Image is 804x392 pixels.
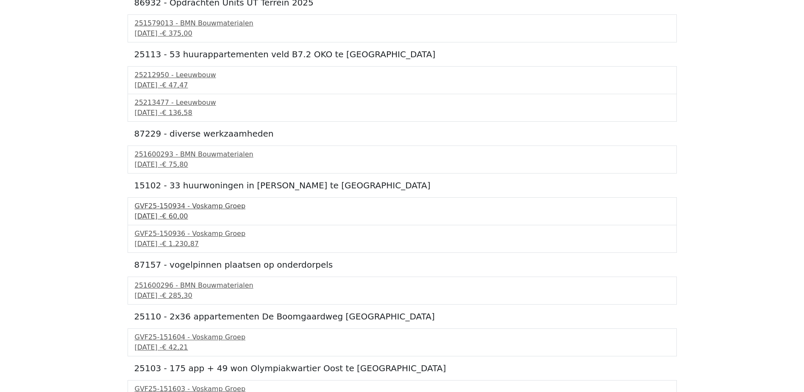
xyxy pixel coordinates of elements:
[135,149,670,160] div: 251600293 - BMN Bouwmaterialen
[135,280,670,301] a: 251600296 - BMN Bouwmaterialen[DATE] -€ 285,30
[162,81,188,89] span: € 47,47
[135,80,670,90] div: [DATE] -
[135,18,670,39] a: 251579013 - BMN Bouwmaterialen[DATE] -€ 375,00
[162,160,188,168] span: € 75,80
[162,343,188,351] span: € 42,21
[135,332,670,342] div: GVF25-151604 - Voskamp Groep
[135,149,670,170] a: 251600293 - BMN Bouwmaterialen[DATE] -€ 75,80
[135,70,670,90] a: 25212950 - Leeuwbouw[DATE] -€ 47,47
[135,28,670,39] div: [DATE] -
[135,342,670,353] div: [DATE] -
[134,260,670,270] h5: 87157 - vogelpinnen plaatsen op onderdorpels
[135,108,670,118] div: [DATE] -
[135,18,670,28] div: 251579013 - BMN Bouwmaterialen
[135,201,670,221] a: GVF25-150934 - Voskamp Groep[DATE] -€ 60,00
[135,201,670,211] div: GVF25-150934 - Voskamp Groep
[135,98,670,108] div: 25213477 - Leeuwbouw
[134,180,670,190] h5: 15102 - 33 huurwoningen in [PERSON_NAME] te [GEOGRAPHIC_DATA]
[135,291,670,301] div: [DATE] -
[135,239,670,249] div: [DATE] -
[134,129,670,139] h5: 87229 - diverse werkzaamheden
[134,363,670,373] h5: 25103 - 175 app + 49 won Olympiakwartier Oost te [GEOGRAPHIC_DATA]
[135,229,670,239] div: GVF25-150936 - Voskamp Groep
[134,311,670,322] h5: 25110 - 2x36 appartementen De Boomgaardweg [GEOGRAPHIC_DATA]
[135,98,670,118] a: 25213477 - Leeuwbouw[DATE] -€ 136,58
[162,29,192,37] span: € 375,00
[135,160,670,170] div: [DATE] -
[135,211,670,221] div: [DATE] -
[162,240,199,248] span: € 1.230,87
[162,212,188,220] span: € 60,00
[135,332,670,353] a: GVF25-151604 - Voskamp Groep[DATE] -€ 42,21
[135,229,670,249] a: GVF25-150936 - Voskamp Groep[DATE] -€ 1.230,87
[162,291,192,300] span: € 285,30
[135,70,670,80] div: 25212950 - Leeuwbouw
[162,109,192,117] span: € 136,58
[135,280,670,291] div: 251600296 - BMN Bouwmaterialen
[134,49,670,59] h5: 25113 - 53 huurappartementen veld B7.2 OKO te [GEOGRAPHIC_DATA]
